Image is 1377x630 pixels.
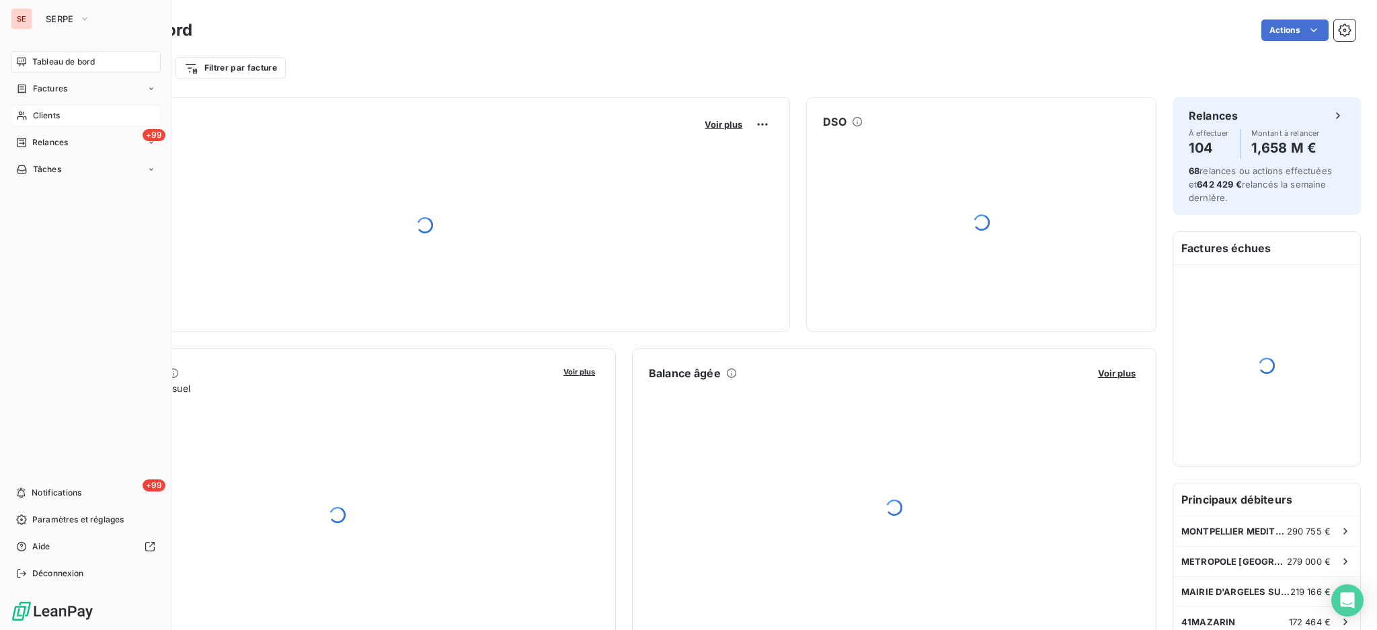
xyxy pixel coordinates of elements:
h6: Factures échues [1173,232,1360,264]
span: 68 [1189,165,1199,176]
button: Voir plus [559,365,599,377]
span: 642 429 € [1197,179,1241,190]
h6: Balance âgée [649,365,721,381]
h4: 104 [1189,137,1229,159]
span: +99 [143,129,165,141]
span: MONTPELLIER MEDITERRANEE METROPOLE [1181,526,1287,537]
span: Aide [32,541,50,553]
span: 219 166 € [1290,586,1331,597]
span: 279 000 € [1287,556,1331,567]
span: +99 [143,479,165,491]
a: Aide [11,536,161,557]
span: 41MAZARIN [1181,617,1235,627]
h6: Principaux débiteurs [1173,483,1360,516]
button: Actions [1261,19,1329,41]
button: Voir plus [1094,367,1140,379]
span: Notifications [32,487,81,499]
button: Filtrer par facture [175,57,286,79]
h4: 1,658 M € [1251,137,1320,159]
span: Voir plus [563,367,595,377]
span: Voir plus [705,119,742,130]
span: Paramètres et réglages [32,514,124,526]
span: Factures [33,83,67,95]
img: Logo LeanPay [11,600,94,622]
div: Open Intercom Messenger [1331,584,1364,617]
h6: DSO [823,114,846,130]
span: Chiffre d'affaires mensuel [76,381,554,395]
span: MAIRIE D'ARGELES SUR MER [1181,586,1290,597]
span: Déconnexion [32,567,84,580]
span: Montant à relancer [1251,129,1320,137]
span: Relances [32,136,68,149]
div: SE [11,8,32,30]
span: Tâches [33,163,61,175]
span: 172 464 € [1289,617,1331,627]
span: Clients [33,110,60,122]
span: Tableau de bord [32,56,95,68]
span: METROPOLE [GEOGRAPHIC_DATA] [1181,556,1287,567]
span: Voir plus [1098,368,1136,379]
span: 290 755 € [1287,526,1331,537]
span: À effectuer [1189,129,1229,137]
button: Voir plus [701,118,746,130]
h6: Relances [1189,108,1238,124]
span: SERPE [46,13,74,24]
span: relances ou actions effectuées et relancés la semaine dernière. [1189,165,1332,203]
